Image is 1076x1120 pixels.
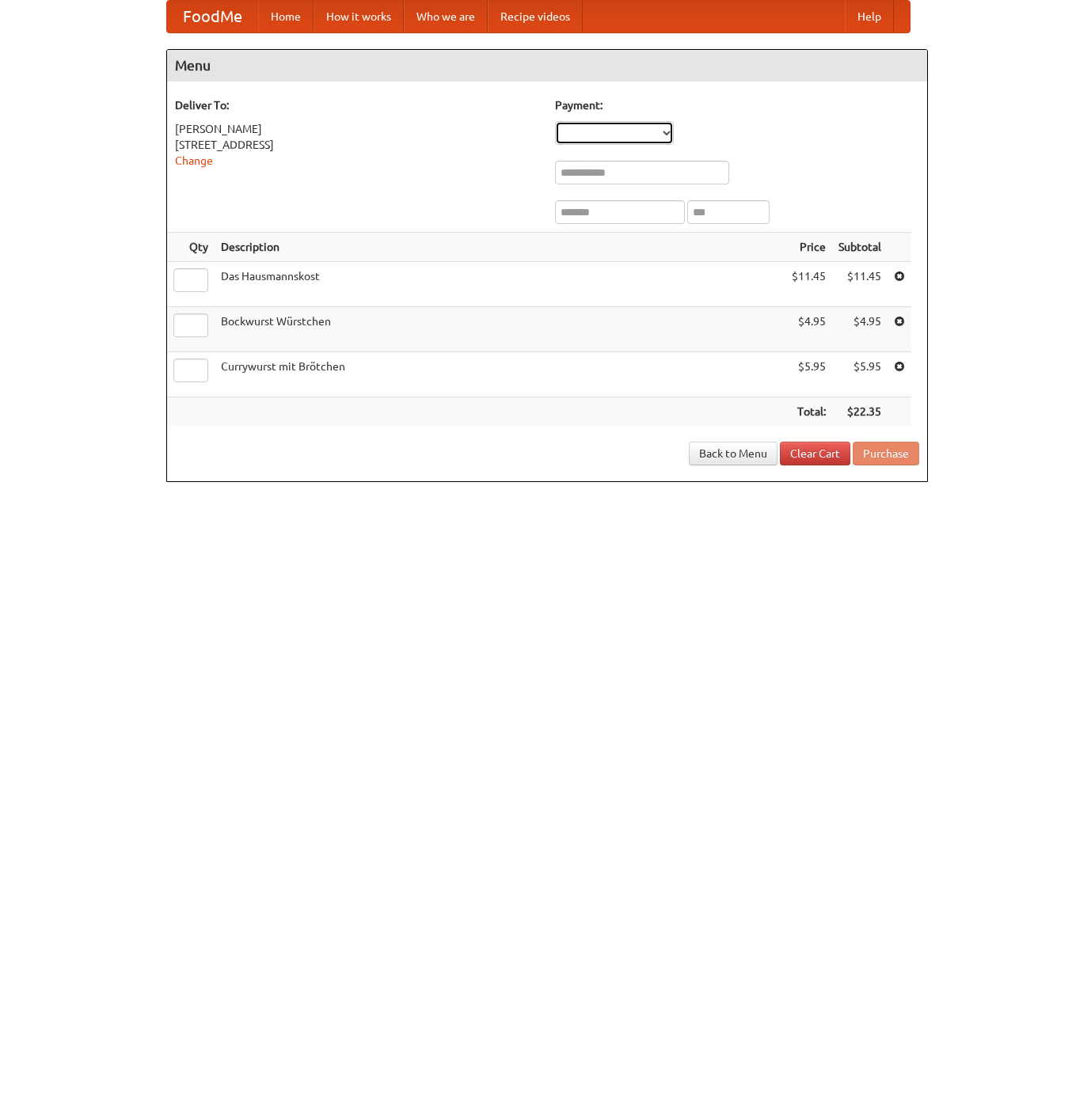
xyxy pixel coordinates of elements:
[175,154,213,167] a: Change
[785,307,832,352] td: $4.95
[167,50,927,82] h4: Menu
[314,1,404,32] a: How it works
[488,1,583,32] a: Recipe videos
[853,442,919,465] button: Purchase
[167,233,215,262] th: Qty
[785,352,832,397] td: $5.95
[215,233,785,262] th: Description
[215,262,785,307] td: Das Hausmannskost
[785,397,832,427] th: Total:
[689,442,778,465] a: Back to Menu
[832,233,888,262] th: Subtotal
[215,352,785,397] td: Currywurst mit Brötchen
[258,1,314,32] a: Home
[832,307,888,352] td: $4.95
[832,262,888,307] td: $11.45
[785,262,832,307] td: $11.45
[175,97,539,113] h5: Deliver To:
[785,233,832,262] th: Price
[845,1,894,32] a: Help
[555,97,919,113] h5: Payment:
[215,307,785,352] td: Bockwurst Würstchen
[175,137,539,153] div: [STREET_ADDRESS]
[167,1,258,32] a: FoodMe
[175,121,539,137] div: [PERSON_NAME]
[404,1,488,32] a: Who we are
[780,442,850,465] a: Clear Cart
[832,397,888,427] th: $22.35
[832,352,888,397] td: $5.95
